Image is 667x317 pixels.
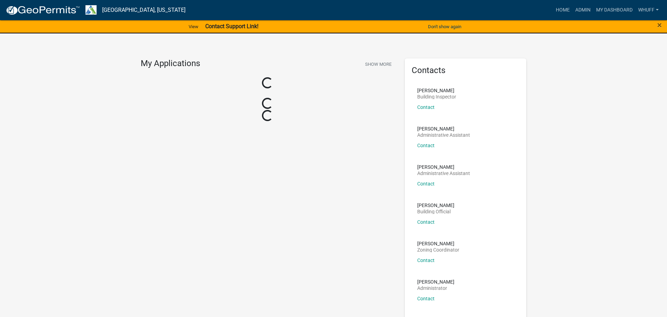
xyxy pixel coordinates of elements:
a: Admin [573,3,593,17]
strong: Contact Support Link! [205,23,258,30]
a: My Dashboard [593,3,635,17]
p: Administrative Assistant [417,171,470,176]
a: Contact [417,143,435,148]
p: Zoning Coordinator [417,247,459,252]
a: Home [553,3,573,17]
p: [PERSON_NAME] [417,203,454,208]
p: [PERSON_NAME] [417,279,454,284]
p: Administrator [417,286,454,291]
p: [PERSON_NAME] [417,241,459,246]
p: Building Inspector [417,94,456,99]
a: Contact [417,104,435,110]
img: Troup County, Georgia [85,5,97,15]
button: Show More [362,58,394,70]
button: Close [657,21,662,29]
p: [PERSON_NAME] [417,126,470,131]
p: [PERSON_NAME] [417,165,470,169]
a: View [186,21,201,32]
a: Contact [417,219,435,225]
a: [GEOGRAPHIC_DATA], [US_STATE] [102,4,186,16]
a: Contact [417,181,435,187]
p: Administrative Assistant [417,133,470,137]
button: Don't show again [425,21,464,32]
a: whuff [635,3,661,17]
a: Contact [417,257,435,263]
span: × [657,20,662,30]
h4: My Applications [141,58,200,69]
p: Building Official [417,209,454,214]
h5: Contacts [412,65,519,76]
a: Contact [417,296,435,301]
p: [PERSON_NAME] [417,88,456,93]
